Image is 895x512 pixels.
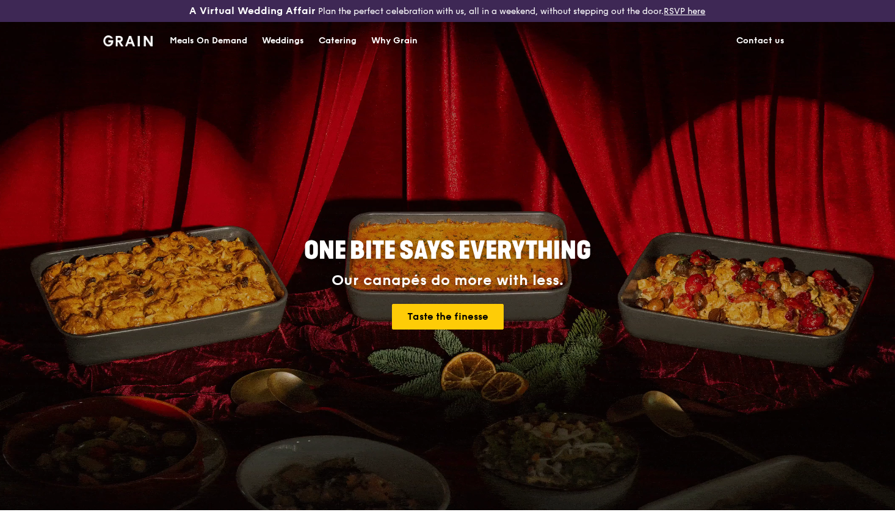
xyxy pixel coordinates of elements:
a: Weddings [255,23,311,59]
div: Weddings [262,23,304,59]
a: Taste the finesse [392,304,504,330]
a: Catering [311,23,364,59]
div: Meals On Demand [170,23,247,59]
a: RSVP here [664,6,705,16]
h3: A Virtual Wedding Affair [189,5,316,17]
div: Plan the perfect celebration with us, all in a weekend, without stepping out the door. [149,5,745,17]
div: Why Grain [371,23,418,59]
img: Grain [103,35,153,46]
a: Why Grain [364,23,425,59]
div: Catering [319,23,357,59]
a: GrainGrain [103,21,153,58]
a: Contact us [729,23,792,59]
